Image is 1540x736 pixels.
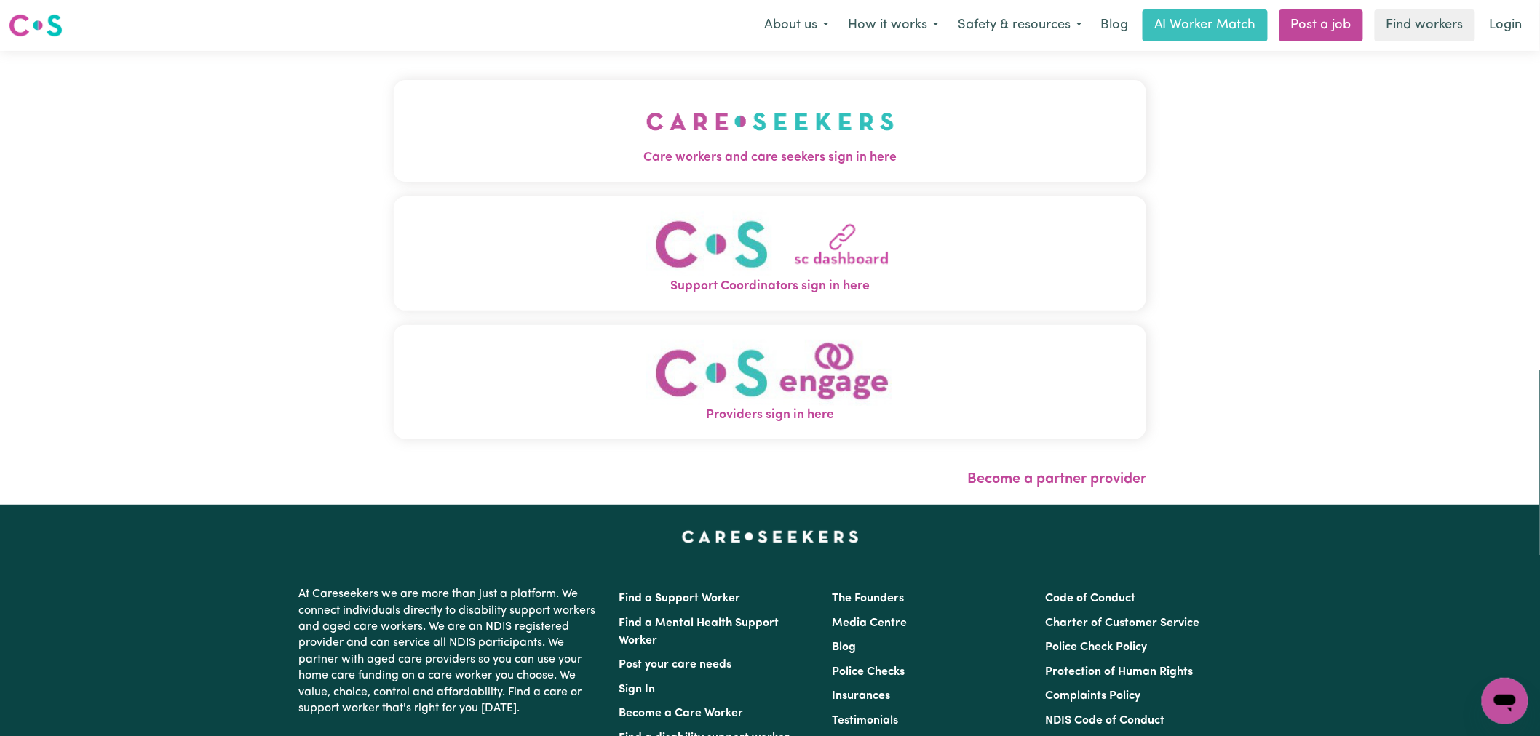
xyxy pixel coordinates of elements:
[832,617,907,629] a: Media Centre
[1046,666,1194,678] a: Protection of Human Rights
[394,406,1146,425] span: Providers sign in here
[9,9,63,42] a: Careseekers logo
[1279,9,1363,41] a: Post a job
[832,666,905,678] a: Police Checks
[1375,9,1475,41] a: Find workers
[948,10,1092,41] button: Safety & resources
[1046,715,1165,727] a: NDIS Code of Conduct
[394,277,1146,296] span: Support Coordinators sign in here
[619,684,655,695] a: Sign In
[682,531,859,543] a: Careseekers home page
[1046,617,1200,629] a: Charter of Customer Service
[619,708,743,719] a: Become a Care Worker
[298,580,601,722] p: At Careseekers we are more than just a platform. We connect individuals directly to disability su...
[1046,690,1141,702] a: Complaints Policy
[394,80,1146,182] button: Care workers and care seekers sign in here
[1046,641,1148,653] a: Police Check Policy
[832,641,856,653] a: Blog
[832,593,904,604] a: The Founders
[838,10,948,41] button: How it works
[967,472,1146,487] a: Become a partner provider
[1092,9,1137,41] a: Blog
[394,148,1146,167] span: Care workers and care seekers sign in here
[1482,678,1528,724] iframe: Button to launch messaging window
[832,715,898,727] a: Testimonials
[619,617,779,647] a: Find a Mental Health Support Worker
[1143,9,1268,41] a: AI Worker Match
[619,593,740,604] a: Find a Support Worker
[9,12,63,39] img: Careseekers logo
[1481,9,1531,41] a: Login
[832,690,890,702] a: Insurances
[394,196,1146,311] button: Support Coordinators sign in here
[1046,593,1136,604] a: Code of Conduct
[755,10,838,41] button: About us
[394,325,1146,439] button: Providers sign in here
[619,659,731,671] a: Post your care needs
